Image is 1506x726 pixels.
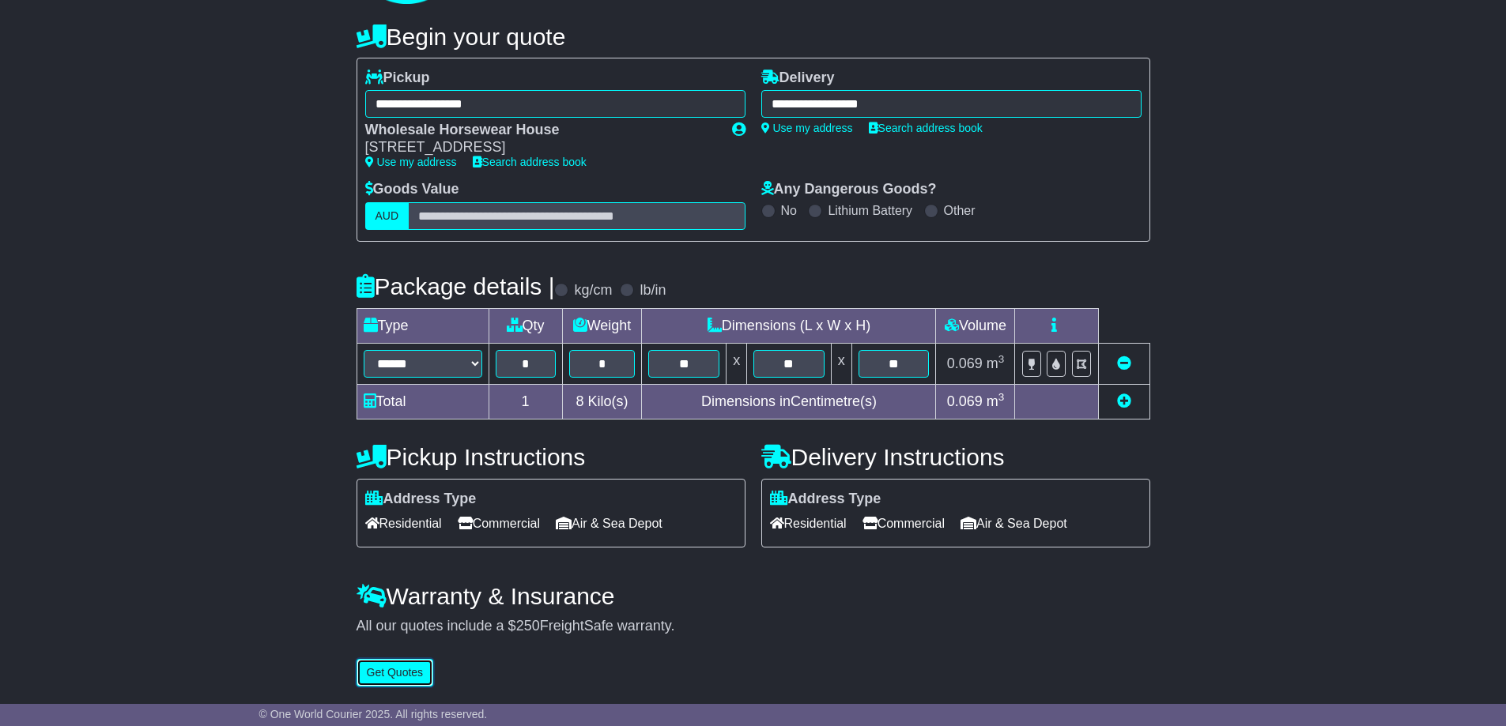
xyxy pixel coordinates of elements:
span: Residential [770,511,847,536]
a: Remove this item [1117,355,1131,371]
td: x [831,343,851,384]
span: © One World Courier 2025. All rights reserved. [259,708,488,720]
td: Qty [489,308,562,343]
h4: Package details | [357,273,555,299]
span: Residential [365,511,442,536]
td: Dimensions (L x W x H) [642,308,936,343]
label: No [781,203,797,218]
label: kg/cm [574,282,612,299]
td: Kilo(s) [562,384,642,419]
label: AUD [365,202,410,230]
sup: 3 [998,353,1005,365]
label: Any Dangerous Goods? [761,181,937,198]
div: Wholesale Horsewear House [365,122,716,139]
h4: Pickup Instructions [357,444,745,470]
a: Use my address [365,156,457,168]
td: Volume [936,308,1015,343]
label: Delivery [761,70,835,87]
span: 250 [516,618,540,634]
label: Lithium Battery [828,203,912,218]
td: x [727,343,747,384]
span: Commercial [458,511,540,536]
td: Dimensions in Centimetre(s) [642,384,936,419]
span: Air & Sea Depot [961,511,1067,536]
label: lb/in [640,282,666,299]
label: Goods Value [365,181,459,198]
span: m [987,393,1005,409]
td: Weight [562,308,642,343]
h4: Begin your quote [357,24,1150,50]
td: Total [357,384,489,419]
sup: 3 [998,391,1005,403]
span: Air & Sea Depot [556,511,662,536]
a: Use my address [761,122,853,134]
span: Commercial [862,511,945,536]
a: Add new item [1117,393,1131,409]
span: 8 [576,393,583,409]
div: All our quotes include a $ FreightSafe warranty. [357,618,1150,635]
label: Pickup [365,70,430,87]
button: Get Quotes [357,659,434,687]
label: Address Type [365,491,477,508]
h4: Delivery Instructions [761,444,1150,470]
label: Address Type [770,491,881,508]
span: 0.069 [947,393,983,409]
span: 0.069 [947,355,983,371]
h4: Warranty & Insurance [357,583,1150,609]
a: Search address book [869,122,983,134]
td: 1 [489,384,562,419]
td: Type [357,308,489,343]
span: m [987,355,1005,371]
div: [STREET_ADDRESS] [365,139,716,156]
label: Other [944,203,976,218]
a: Search address book [473,156,587,168]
